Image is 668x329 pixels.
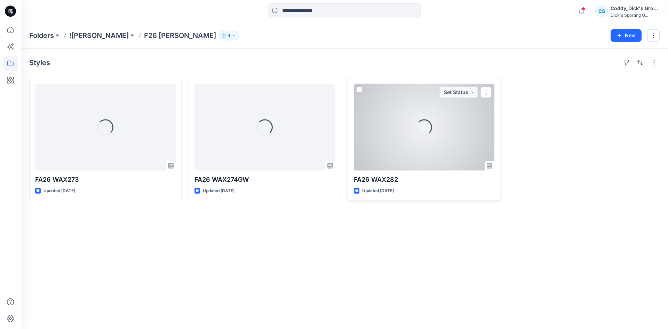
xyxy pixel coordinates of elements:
h4: Styles [29,58,50,67]
p: FA26 WAX282 [354,175,494,185]
p: 4 [228,32,230,39]
div: Coddy_Dick's Group [611,4,659,13]
p: FA26 WAX274GW [194,175,335,185]
button: New [611,29,642,42]
a: Folders [29,31,54,40]
p: Updated [DATE] [362,187,394,195]
button: 4 [219,31,239,40]
p: Updated [DATE] [43,187,75,195]
p: FA26 WAX273 [35,175,176,185]
a: ![PERSON_NAME] [69,31,129,40]
div: CS [595,5,608,17]
p: F26 [PERSON_NAME] [144,31,216,40]
p: Updated [DATE] [203,187,234,195]
div: Dick's Sporting G... [611,13,659,18]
